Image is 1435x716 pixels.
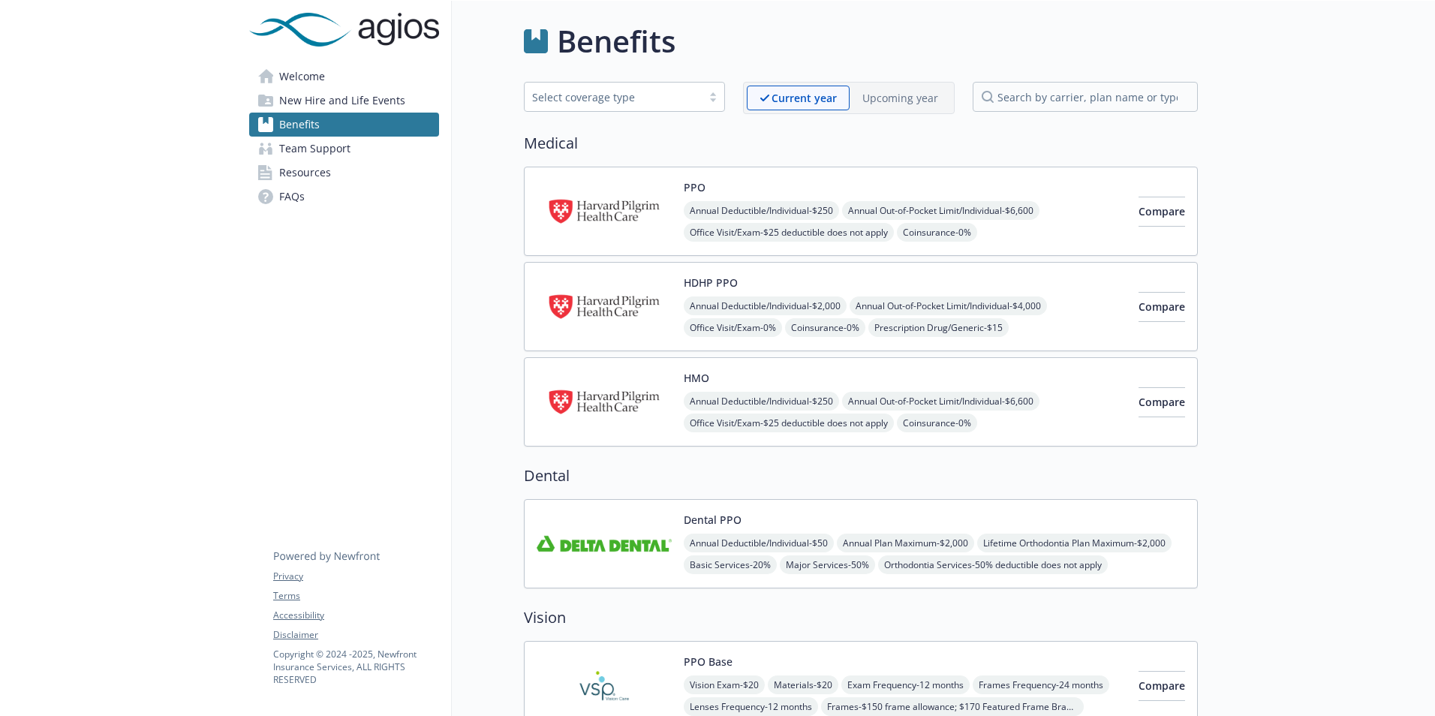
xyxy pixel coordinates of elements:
button: HMO [684,370,709,386]
span: Office Visit/Exam - $25 deductible does not apply [684,414,894,432]
span: Frames Frequency - 24 months [973,675,1109,694]
h2: Dental [524,465,1198,487]
span: Annual Deductible/Individual - $250 [684,201,839,220]
span: Coinsurance - 0% [785,318,865,337]
span: Resources [279,161,331,185]
span: Welcome [279,65,325,89]
img: Delta Dental Insurance Company carrier logo [537,512,672,576]
span: Office Visit/Exam - $25 deductible does not apply [684,223,894,242]
button: PPO Base [684,654,733,669]
span: Annual Out-of-Pocket Limit/Individual - $4,000 [850,296,1047,315]
span: Basic Services - 20% [684,555,777,574]
button: Compare [1139,292,1185,322]
span: New Hire and Life Events [279,89,405,113]
p: Copyright © 2024 - 2025 , Newfront Insurance Services, ALL RIGHTS RESERVED [273,648,438,686]
a: Terms [273,589,438,603]
a: New Hire and Life Events [249,89,439,113]
button: Compare [1139,197,1185,227]
span: Frames - $150 frame allowance; $170 Featured Frame Brands allowance; 20% savings on the amount ov... [821,697,1084,716]
div: Select coverage type [532,89,694,105]
a: Welcome [249,65,439,89]
span: Annual Out-of-Pocket Limit/Individual - $6,600 [842,392,1039,411]
span: Annual Plan Maximum - $2,000 [837,534,974,552]
h2: Medical [524,132,1198,155]
button: HDHP PPO [684,275,738,290]
input: search by carrier, plan name or type [973,82,1198,112]
a: Team Support [249,137,439,161]
span: Compare [1139,299,1185,314]
span: Annual Out-of-Pocket Limit/Individual - $6,600 [842,201,1039,220]
a: Accessibility [273,609,438,622]
span: Major Services - 50% [780,555,875,574]
button: Dental PPO [684,512,742,528]
img: Harvard Pilgrim Health Care carrier logo [537,179,672,243]
span: Materials - $20 [768,675,838,694]
button: PPO [684,179,705,195]
span: Annual Deductible/Individual - $50 [684,534,834,552]
button: Compare [1139,671,1185,701]
p: Upcoming year [862,90,938,106]
a: FAQs [249,185,439,209]
img: Harvard Pilgrim Health Care carrier logo [537,275,672,338]
span: Coinsurance - 0% [897,414,977,432]
span: Compare [1139,395,1185,409]
a: Disclaimer [273,628,438,642]
span: Team Support [279,137,350,161]
span: Office Visit/Exam - 0% [684,318,782,337]
button: Compare [1139,387,1185,417]
a: Benefits [249,113,439,137]
span: Lenses Frequency - 12 months [684,697,818,716]
span: Vision Exam - $20 [684,675,765,694]
h2: Vision [524,606,1198,629]
span: Annual Deductible/Individual - $2,000 [684,296,847,315]
span: FAQs [279,185,305,209]
span: Compare [1139,678,1185,693]
img: Harvard Pilgrim Health Care carrier logo [537,370,672,434]
span: Exam Frequency - 12 months [841,675,970,694]
span: Prescription Drug/Generic - $15 [868,318,1009,337]
span: Orthodontia Services - 50% deductible does not apply [878,555,1108,574]
span: Coinsurance - 0% [897,223,977,242]
p: Current year [772,90,837,106]
span: Lifetime Orthodontia Plan Maximum - $2,000 [977,534,1172,552]
a: Privacy [273,570,438,583]
span: Compare [1139,204,1185,218]
span: Benefits [279,113,320,137]
h1: Benefits [557,19,675,64]
a: Resources [249,161,439,185]
span: Annual Deductible/Individual - $250 [684,392,839,411]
